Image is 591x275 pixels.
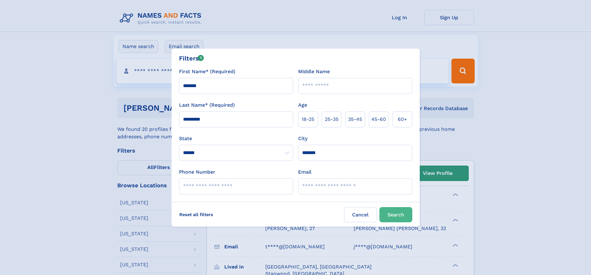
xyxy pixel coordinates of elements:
span: 35‑45 [348,116,362,123]
span: 25‑35 [325,116,338,123]
span: 60+ [398,116,407,123]
button: Search [379,207,412,222]
div: Filters [179,54,204,63]
label: Phone Number [179,168,215,176]
label: State [179,135,293,142]
label: Last Name* (Required) [179,101,235,109]
label: City [298,135,307,142]
label: Reset all filters [175,207,217,222]
span: 18‑25 [302,116,314,123]
label: Cancel [344,207,377,222]
label: Middle Name [298,68,330,75]
label: Email [298,168,311,176]
span: 45‑60 [371,116,386,123]
label: First Name* (Required) [179,68,235,75]
label: Age [298,101,307,109]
